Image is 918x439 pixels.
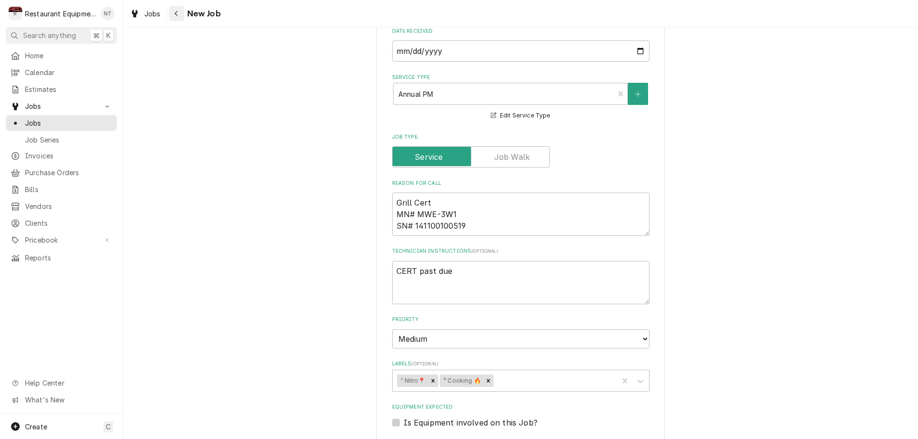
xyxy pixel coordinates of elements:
div: Job Type [392,133,650,168]
span: Invoices [25,151,112,161]
label: Equipment Expected [392,403,650,411]
a: Go to Pricebook [6,232,117,248]
a: Purchase Orders [6,165,117,181]
span: Purchase Orders [25,168,112,178]
div: ¹ Nitro📍 [397,374,427,387]
div: ⁴ Cooking 🔥 [440,374,483,387]
span: ⌘ [93,30,100,40]
a: Clients [6,215,117,231]
a: Job Series [6,132,117,148]
div: Priority [392,316,650,348]
span: Bills [25,184,112,194]
span: Reports [25,253,112,263]
a: Bills [6,181,117,197]
div: Remove ⁴ Cooking 🔥 [483,374,494,387]
div: Remove ¹ Nitro📍 [428,374,438,387]
div: Reason For Call [392,180,650,236]
a: Estimates [6,81,117,97]
label: Job Type [392,133,650,141]
span: Vendors [25,201,112,211]
a: Calendar [6,65,117,80]
a: Jobs [6,115,117,131]
a: Go to What's New [6,392,117,408]
label: Technician Instructions [392,247,650,255]
span: Clients [25,218,112,228]
span: Help Center [25,378,111,388]
span: Job Series [25,135,112,145]
a: Go to Jobs [6,98,117,114]
span: Jobs [25,118,112,128]
button: Edit Service Type [489,110,551,122]
div: Technician Instructions [392,247,650,304]
label: Priority [392,316,650,323]
div: Restaurant Equipment Diagnostics [25,9,96,19]
svg: Create New Service [635,91,641,98]
span: Create [25,423,47,431]
span: ( optional ) [471,248,498,254]
a: Jobs [126,6,165,22]
span: Pricebook [25,235,98,245]
label: Labels [392,360,650,368]
span: Jobs [25,101,98,111]
label: Reason For Call [392,180,650,187]
a: Invoices [6,148,117,164]
div: Restaurant Equipment Diagnostics's Avatar [9,7,22,20]
span: Calendar [25,67,112,77]
span: C [106,422,111,432]
div: Labels [392,360,650,391]
a: Reports [6,250,117,266]
span: New Job [184,7,221,20]
span: Jobs [144,9,161,19]
span: K [106,30,111,40]
input: yyyy-mm-dd [392,40,650,62]
div: Nick Tussey's Avatar [101,7,115,20]
span: Home [25,51,112,61]
a: Home [6,48,117,64]
textarea: CERT past due [392,261,650,304]
div: Date Received [392,27,650,62]
span: Estimates [25,84,112,94]
div: Equipment Expected [392,403,650,428]
a: Vendors [6,198,117,214]
span: Search anything [23,30,76,40]
a: Go to Help Center [6,375,117,391]
textarea: Grill Cert MN# MWE-3W1 SN# 141100100519 [392,193,650,236]
label: Date Received [392,27,650,35]
div: Service Type [392,74,650,121]
div: R [9,7,22,20]
span: ( optional ) [411,361,438,366]
div: NT [101,7,115,20]
span: What's New [25,395,111,405]
button: Navigate back [169,6,184,21]
button: Search anything⌘K [6,27,117,44]
label: Service Type [392,74,650,81]
label: Is Equipment involved on this Job? [404,417,537,428]
button: Create New Service [628,83,648,105]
